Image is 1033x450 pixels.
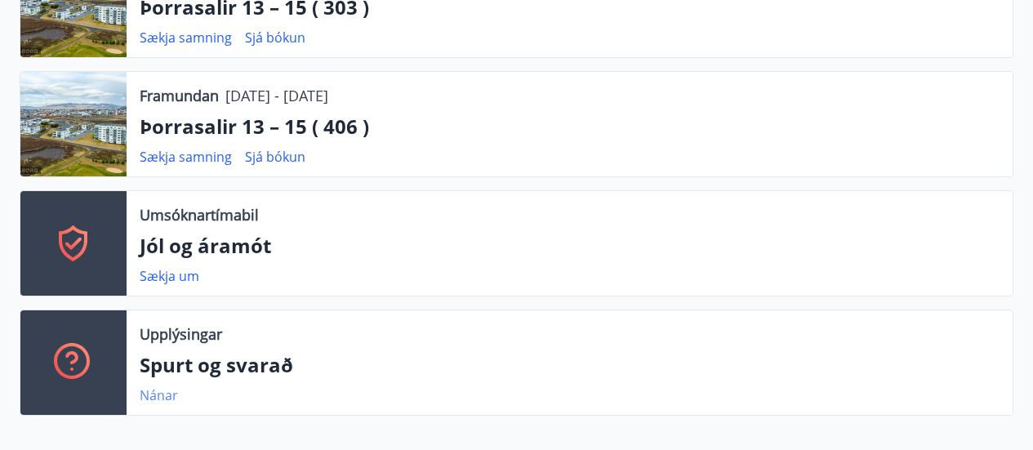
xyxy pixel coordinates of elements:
[245,29,305,47] a: Sjá bókun
[140,113,1000,140] p: Þorrasalir 13 – 15 ( 406 )
[140,204,259,225] p: Umsóknartímabil
[140,232,1000,260] p: Jól og áramót
[140,351,1000,379] p: Spurt og svarað
[225,85,328,106] p: [DATE] - [DATE]
[140,386,178,404] a: Nánar
[140,267,199,285] a: Sækja um
[140,148,232,166] a: Sækja samning
[140,323,222,345] p: Upplýsingar
[245,148,305,166] a: Sjá bókun
[140,85,219,106] p: Framundan
[140,29,232,47] a: Sækja samning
